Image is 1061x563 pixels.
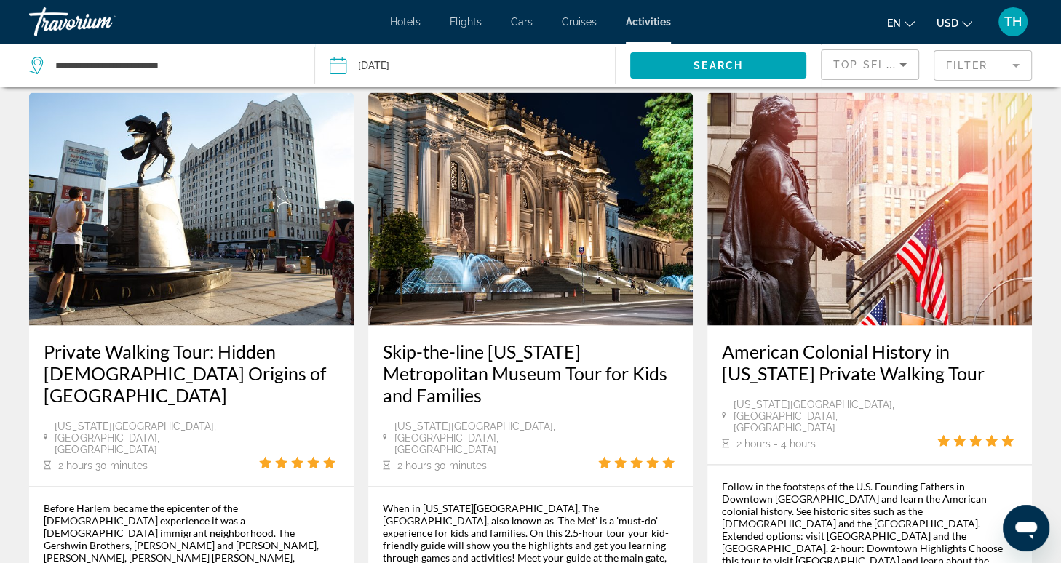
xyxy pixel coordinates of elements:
[55,420,259,455] span: [US_STATE][GEOGRAPHIC_DATA], [GEOGRAPHIC_DATA], [GEOGRAPHIC_DATA]
[383,340,678,405] a: Skip-the-line [US_STATE] Metropolitan Museum Tour for Kids and Families
[397,459,487,471] span: 2 hours 30 minutes
[511,16,533,28] a: Cars
[937,12,972,33] button: Change currency
[833,56,907,73] mat-select: Sort by
[722,340,1017,383] a: American Colonial History in [US_STATE] Private Walking Tour
[394,420,598,455] span: [US_STATE][GEOGRAPHIC_DATA], [GEOGRAPHIC_DATA], [GEOGRAPHIC_DATA]
[833,59,916,71] span: Top Sellers
[937,17,958,29] span: USD
[1003,505,1049,551] iframe: Button to launch messaging window
[29,92,354,325] img: b2.jpg
[733,398,937,433] span: [US_STATE][GEOGRAPHIC_DATA], [GEOGRAPHIC_DATA], [GEOGRAPHIC_DATA]
[1004,15,1022,29] span: TH
[626,16,671,28] a: Activities
[694,60,743,71] span: Search
[887,12,915,33] button: Change language
[330,44,615,87] button: Date: Sep 29, 2025
[390,16,421,28] a: Hotels
[44,340,339,405] a: Private Walking Tour: Hidden [DEMOGRAPHIC_DATA] Origins of [GEOGRAPHIC_DATA]
[450,16,482,28] a: Flights
[994,7,1032,37] button: User Menu
[630,52,806,79] button: Search
[707,92,1032,325] img: cf.jpg
[934,49,1032,81] button: Filter
[887,17,901,29] span: en
[736,437,816,449] span: 2 hours - 4 hours
[29,3,175,41] a: Travorium
[368,92,693,325] img: 17.jpg
[58,459,148,471] span: 2 hours 30 minutes
[562,16,597,28] a: Cruises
